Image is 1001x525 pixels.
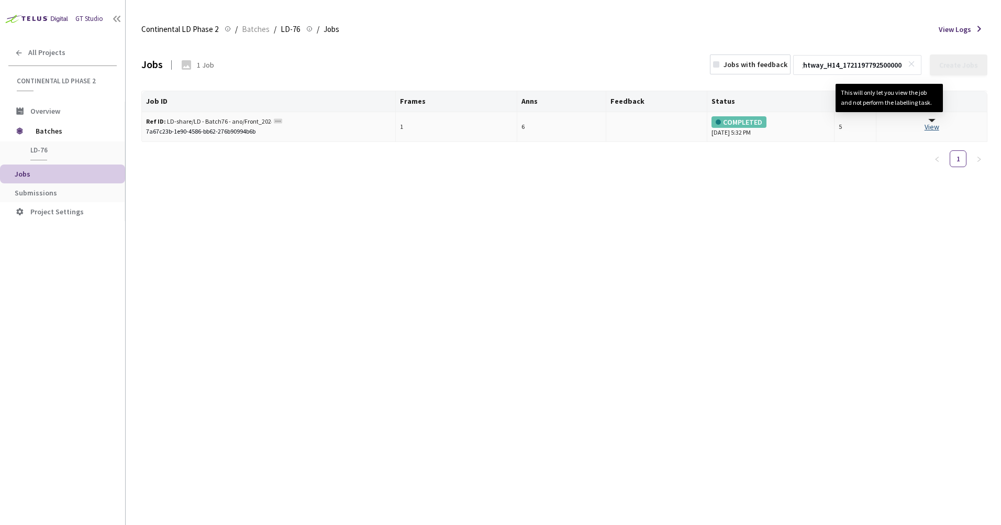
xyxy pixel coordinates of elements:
th: Job ID [142,91,396,112]
th: Pt.Wt [835,91,877,112]
li: 1 [950,150,966,167]
a: Batches [240,23,272,35]
span: Batches [242,23,270,36]
div: Jobs with feedback [724,59,787,70]
button: left [929,150,946,167]
div: 1 Job [197,60,214,70]
span: Jobs [15,169,30,179]
span: Continental LD Phase 2 [17,76,110,85]
div: COMPLETED [711,116,766,128]
th: Feedback [606,91,708,112]
div: Jobs [141,57,163,72]
li: / [274,23,276,36]
li: / [235,23,238,36]
td: 5 [835,112,877,143]
th: Frames [396,91,518,112]
div: This will only let you view the job and not perform the labelling task. [841,88,938,108]
li: / [317,23,319,36]
div: Create Jobs [939,61,978,69]
span: Continental LD Phase 2 [141,23,218,36]
div: GT Studio [75,14,103,24]
span: Submissions [15,188,57,198]
input: Search [796,56,908,74]
th: Status [707,91,834,112]
div: [DATE] 5:32 PM [711,116,829,138]
th: Anns [517,91,606,112]
a: View [925,122,939,132]
a: 1 [950,151,966,167]
span: right [976,156,982,162]
div: 7a67c23b-1e90-4586-bb62-276b90994b6b [146,127,391,137]
button: right [971,150,987,167]
span: LD-76 [30,146,108,155]
b: Ref ID: [146,117,166,125]
li: Next Page [971,150,987,167]
span: All Projects [28,48,65,57]
span: Jobs [324,23,339,36]
span: Overview [30,106,60,116]
div: LD-share/LD - Batch76 - ano/Front_20240717_1515_Pa_sony_Day_sunny_LD_Hightway_H14_172119779250000... [146,117,272,127]
span: Project Settings [30,207,84,216]
span: View Logs [939,24,971,35]
span: LD-76 [281,23,300,36]
span: Batches [36,121,107,141]
span: left [934,156,940,162]
td: 6 [517,112,606,143]
li: Previous Page [929,150,946,167]
td: 1 [396,112,518,143]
